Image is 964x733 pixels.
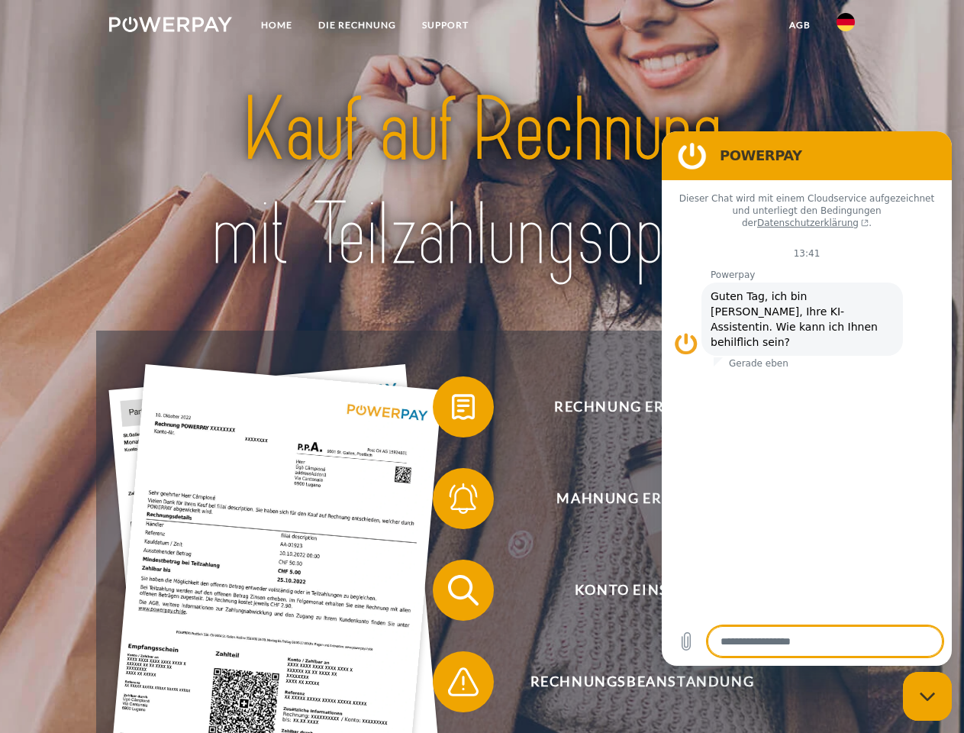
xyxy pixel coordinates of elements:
img: qb_bell.svg [444,480,482,518]
button: Konto einsehen [433,560,830,621]
img: logo-powerpay-white.svg [109,17,232,32]
iframe: Messaging-Fenster [662,131,952,666]
iframe: Schaltfläche zum Öffnen des Messaging-Fensters; Konversation läuft [903,672,952,721]
a: SUPPORT [409,11,482,39]
img: qb_warning.svg [444,663,482,701]
img: de [837,13,855,31]
span: Mahnung erhalten? [455,468,829,529]
button: Mahnung erhalten? [433,468,830,529]
span: Konto einsehen [455,560,829,621]
span: Rechnung erhalten? [455,376,829,438]
button: Rechnung erhalten? [433,376,830,438]
img: qb_bill.svg [444,388,482,426]
a: DIE RECHNUNG [305,11,409,39]
a: Home [248,11,305,39]
a: agb [776,11,824,39]
img: qb_search.svg [444,571,482,609]
button: Rechnungsbeanstandung [433,651,830,712]
img: title-powerpay_de.svg [146,73,818,292]
span: Rechnungsbeanstandung [455,651,829,712]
